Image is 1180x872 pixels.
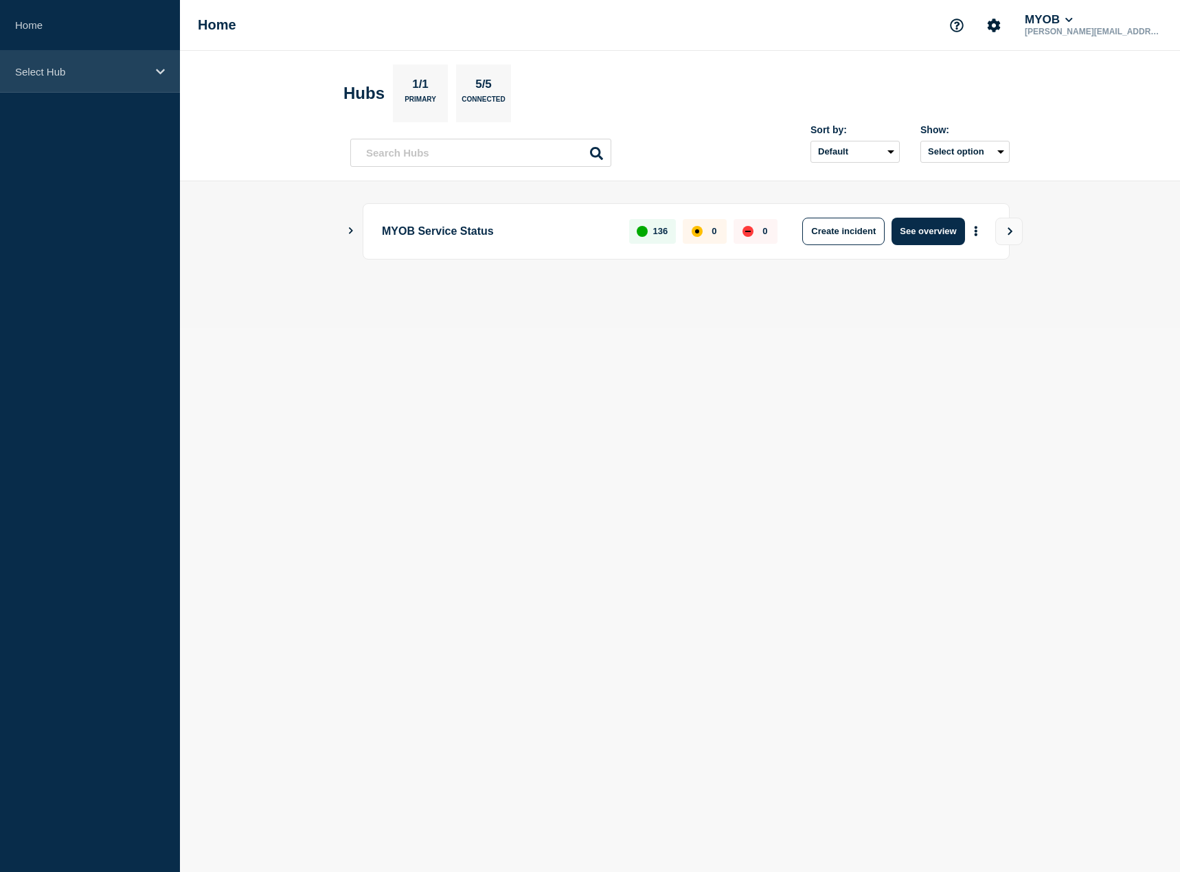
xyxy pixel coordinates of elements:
p: Connected [462,95,505,110]
button: More actions [967,218,985,244]
p: 136 [653,226,668,236]
h1: Home [198,17,236,33]
p: 0 [762,226,767,236]
select: Sort by [810,141,900,163]
button: View [995,218,1023,245]
div: down [742,226,753,237]
p: 0 [712,226,716,236]
p: MYOB Service Status [382,218,613,245]
p: Primary [405,95,436,110]
button: Select option [920,141,1010,163]
p: 5/5 [470,78,497,95]
button: Show Connected Hubs [348,226,354,236]
p: [PERSON_NAME][EMAIL_ADDRESS][PERSON_NAME][DOMAIN_NAME] [1022,27,1165,36]
p: Select Hub [15,66,147,78]
div: up [637,226,648,237]
p: 1/1 [407,78,434,95]
button: Create incident [802,218,885,245]
div: affected [692,226,703,237]
button: MYOB [1022,13,1076,27]
div: Sort by: [810,124,900,135]
button: See overview [892,218,964,245]
div: Show: [920,124,1010,135]
input: Search Hubs [350,139,611,167]
button: Account settings [979,11,1008,40]
button: Support [942,11,971,40]
h2: Hubs [343,84,385,103]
